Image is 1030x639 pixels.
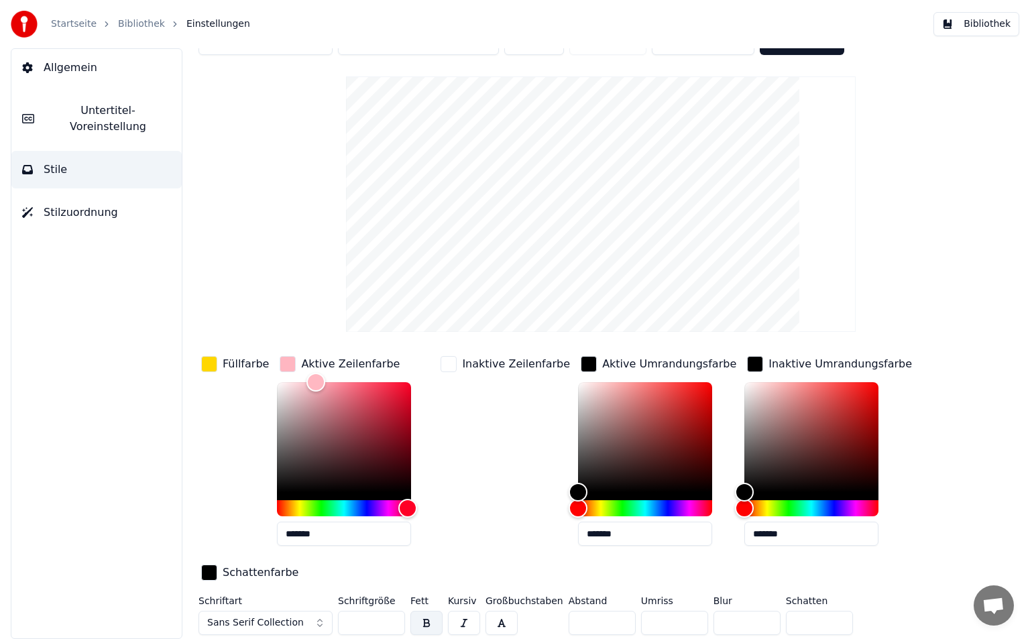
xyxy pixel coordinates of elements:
div: Hue [744,500,878,516]
label: Blur [713,596,781,605]
img: youka [11,11,38,38]
button: Stilzuordnung [11,194,182,231]
button: Untertitel-Voreinstellung [11,92,182,146]
span: Einstellungen [186,17,250,31]
button: Inaktive Umrandungsfarbe [744,353,915,375]
div: Color [744,382,878,492]
span: Stile [44,162,67,178]
button: Aktive Umrandungsfarbe [578,353,739,375]
div: Aktive Umrandungsfarbe [602,356,736,372]
button: Füllfarbe [198,353,272,375]
span: Stilzuordnung [44,205,118,221]
button: Allgemein [11,49,182,86]
a: Bibliothek [118,17,165,31]
div: Color [578,382,712,492]
span: Allgemein [44,60,97,76]
label: Umriss [641,596,708,605]
div: Füllfarbe [223,356,269,372]
span: Untertitel-Voreinstellung [45,103,171,135]
label: Abstand [569,596,636,605]
div: Hue [277,500,411,516]
button: Schattenfarbe [198,562,301,583]
a: Startseite [51,17,97,31]
button: Aktive Zeilenfarbe [277,353,402,375]
div: Inaktive Umrandungsfarbe [768,356,912,372]
button: Inaktive Zeilenfarbe [438,353,573,375]
div: Color [277,382,411,492]
span: Sans Serif Collection [207,616,304,630]
label: Schriftart [198,596,333,605]
label: Schatten [786,596,853,605]
label: Fett [410,596,443,605]
label: Großbuchstaben [485,596,563,605]
div: Hue [578,500,712,516]
label: Kursiv [448,596,480,605]
div: Inaktive Zeilenfarbe [462,356,570,372]
button: Stile [11,151,182,188]
button: Bibliothek [933,12,1019,36]
div: Chat öffnen [974,585,1014,626]
div: Aktive Zeilenfarbe [301,356,400,372]
div: Schattenfarbe [223,565,298,581]
label: Schriftgröße [338,596,405,605]
nav: breadcrumb [51,17,250,31]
